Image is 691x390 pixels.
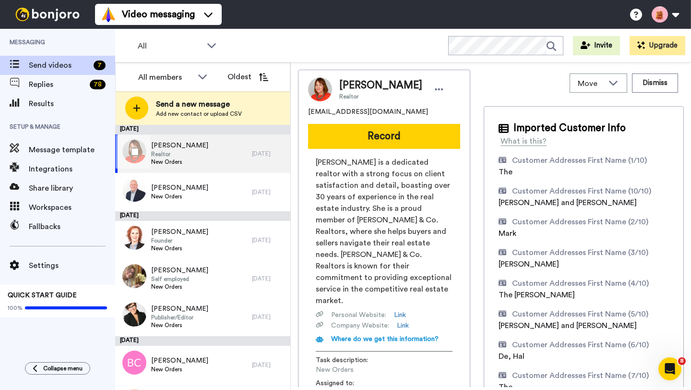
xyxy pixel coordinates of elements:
[115,336,290,346] div: [DATE]
[29,221,115,232] span: Fallbacks
[138,40,202,52] span: All
[316,157,453,306] span: [PERSON_NAME] is a dedicated realtor with a strong focus on client satisfaction and detail, boast...
[632,73,678,93] button: Dismiss
[499,199,637,207] span: [PERSON_NAME] and [PERSON_NAME]
[115,211,290,221] div: [DATE]
[499,353,524,360] span: De, Hal
[151,244,208,252] span: New Orders
[499,291,575,299] span: The [PERSON_NAME]
[308,107,428,117] span: [EMAIL_ADDRESS][DOMAIN_NAME]
[500,135,547,147] div: What is this?
[658,357,681,380] iframe: Intercom live chat
[151,183,208,193] span: [PERSON_NAME]
[138,72,193,83] div: All members
[630,36,685,55] button: Upgrade
[122,264,146,288] img: 6900590e-2d39-4531-88b1-2be52fde0e6d.jpg
[578,78,604,89] span: Move
[8,292,77,299] span: QUICK START GUIDE
[308,124,460,149] button: Record
[316,365,407,375] span: New Orders
[499,322,637,329] span: [PERSON_NAME] and [PERSON_NAME]
[220,67,275,86] button: Oldest
[252,188,286,196] div: [DATE]
[678,357,686,365] span: 8
[101,7,116,22] img: vm-color.svg
[499,260,559,268] span: [PERSON_NAME]
[512,216,648,228] div: Customer Addresses First Name (2/10)
[29,163,115,175] span: Integrations
[331,336,439,342] span: Where do we get this information?
[151,321,208,329] span: New Orders
[151,237,208,244] span: Founder
[513,121,626,135] span: Imported Customer Info
[156,110,242,118] span: Add new contact or upload CSV
[499,230,516,237] span: Mark
[512,339,649,351] div: Customer Addresses First Name (6/10)
[512,370,649,381] div: Customer Addresses First Name (7/10)
[43,365,83,372] span: Collapse menu
[252,361,286,369] div: [DATE]
[512,247,648,258] div: Customer Addresses First Name (3/10)
[29,202,115,213] span: Workspaces
[122,178,146,202] img: 86e6d3d3-bf34-4b5b-9997-6c569776edeb.jpg
[499,168,512,176] span: The
[252,275,286,282] div: [DATE]
[29,260,115,271] span: Settings
[151,158,208,166] span: New Orders
[331,310,386,320] span: Personal Website :
[316,355,383,365] span: Task description :
[151,141,208,150] span: [PERSON_NAME]
[156,98,242,110] span: Send a new message
[151,266,208,275] span: [PERSON_NAME]
[94,61,106,70] div: 7
[151,366,208,373] span: New Orders
[122,351,146,375] img: bc.png
[512,278,649,289] div: Customer Addresses First Name (4/10)
[151,227,208,237] span: [PERSON_NAME]
[122,303,146,327] img: 78c9d3b1-5946-4df7-9a80-24a259c56b24.jpg
[573,36,620,55] button: Invite
[25,362,90,375] button: Collapse menu
[151,283,208,291] span: New Orders
[29,60,90,71] span: Send videos
[12,8,83,21] img: bj-logo-header-white.svg
[308,77,332,101] img: Image of Karen Glaser
[151,275,208,283] span: Self employed
[339,93,422,100] span: Realtor
[512,155,647,166] div: Customer Addresses First Name (1/10)
[512,185,651,197] div: Customer Addresses First Name (10/10)
[90,80,106,89] div: 78
[512,308,648,320] div: Customer Addresses First Name (5/10)
[316,378,383,388] span: Assigned to:
[151,150,208,158] span: Realtor
[252,236,286,244] div: [DATE]
[8,304,23,312] span: 100%
[397,321,409,330] a: Link
[151,304,208,314] span: [PERSON_NAME]
[252,313,286,321] div: [DATE]
[29,144,115,156] span: Message template
[331,321,389,330] span: Company Website :
[29,183,115,194] span: Share library
[252,150,286,158] div: [DATE]
[115,125,290,134] div: [DATE]
[151,356,208,366] span: [PERSON_NAME]
[29,79,86,90] span: Replies
[122,8,195,21] span: Video messaging
[151,314,208,321] span: Publisher/Editor
[339,78,422,93] span: [PERSON_NAME]
[122,226,146,250] img: c35db237-f4a2-44ac-87d1-a2ed6abce8a4.jpg
[29,98,115,110] span: Results
[151,193,208,200] span: New Orders
[394,310,406,320] a: Link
